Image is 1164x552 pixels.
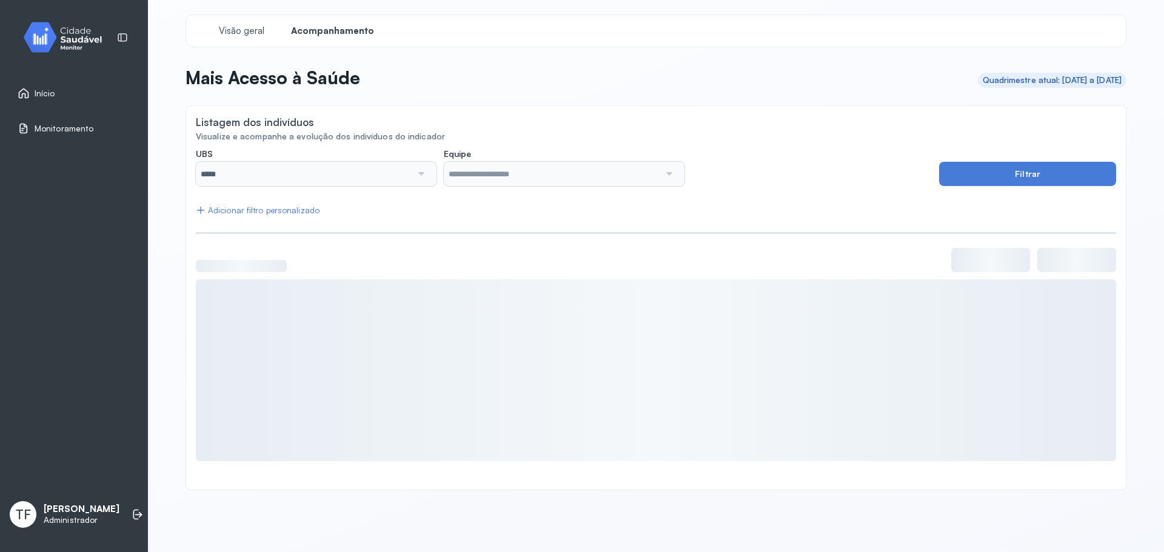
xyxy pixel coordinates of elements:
a: Início [18,87,130,99]
div: Visualize e acompanhe a evolução dos indivíduos do indicador [196,131,1116,142]
img: monitor.svg [13,19,122,55]
span: UBS [196,148,213,159]
span: Início [35,88,55,99]
div: Listagem dos indivíduos [196,116,314,128]
p: [PERSON_NAME] [44,504,119,515]
button: Filtrar [939,162,1116,186]
div: Adicionar filtro personalizado [196,205,319,216]
span: TF [16,507,31,522]
span: Equipe [444,148,471,159]
p: Administrador [44,515,119,525]
span: Acompanhamento [291,25,374,37]
a: Monitoramento [18,122,130,135]
span: Monitoramento [35,124,93,134]
span: Visão geral [219,25,264,37]
div: Quadrimestre atual: [DATE] a [DATE] [983,75,1122,85]
p: Mais Acesso à Saúde [186,67,360,88]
